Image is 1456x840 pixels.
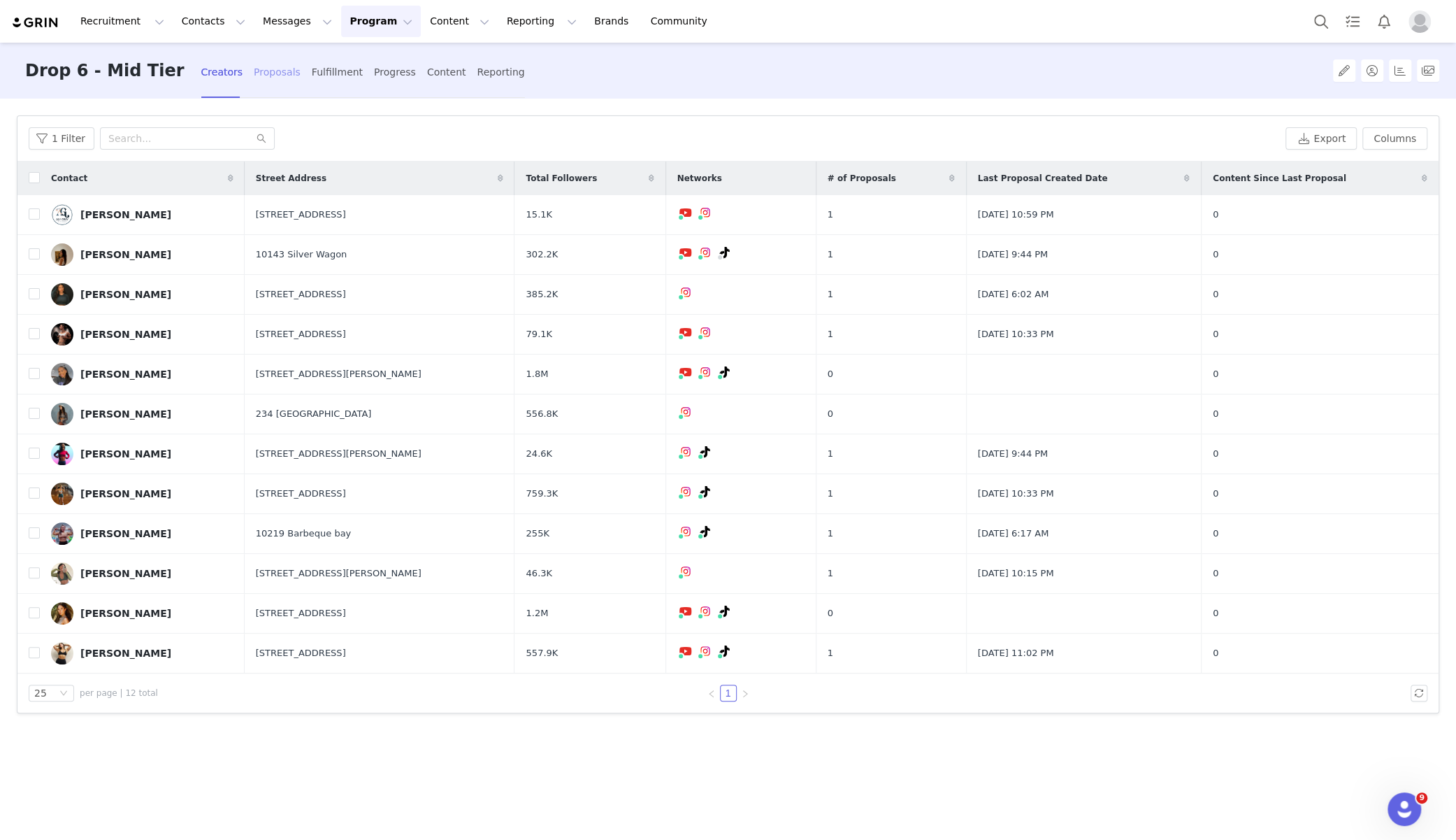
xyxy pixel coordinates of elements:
img: 0573774d-6061-40a7-9665-edf5354de2fb.jpg [51,323,73,346]
div: [PERSON_NAME] [80,448,171,460]
div: [PERSON_NAME] [80,408,171,420]
button: Messages [254,6,340,37]
span: 0 [828,606,833,620]
span: Networks [677,172,722,185]
span: 255K [526,527,549,541]
a: [PERSON_NAME] [51,443,233,465]
li: Previous Page [703,685,720,702]
div: Content [427,54,466,91]
span: 234 [GEOGRAPHIC_DATA] [256,407,372,421]
a: [PERSON_NAME] [51,403,233,425]
span: [DATE] 9:44 PM [978,447,1048,461]
img: instagram.svg [680,406,691,418]
span: [STREET_ADDRESS] [256,606,346,620]
img: instagram.svg [700,207,711,218]
button: Profile [1400,10,1445,33]
span: 1 [828,248,833,262]
span: [DATE] 11:02 PM [978,646,1054,660]
button: Recruitment [72,6,173,37]
span: 759.3K [526,487,558,501]
button: Search [1306,6,1336,37]
a: [PERSON_NAME] [51,642,233,664]
span: 0 [1213,287,1218,301]
span: 1 [828,327,833,341]
span: 0 [828,367,833,381]
span: 0 [1213,606,1218,620]
span: [DATE] 10:33 PM [978,327,1054,341]
span: 1 [828,646,833,660]
li: 1 [720,685,737,702]
div: [PERSON_NAME] [80,209,171,220]
span: [DATE] 6:02 AM [978,287,1049,301]
img: grin logo [11,16,60,29]
div: [PERSON_NAME] [80,648,171,659]
button: Program [341,6,421,37]
a: [PERSON_NAME] [51,562,233,585]
img: instagram.svg [680,526,691,537]
span: [STREET_ADDRESS] [256,287,346,301]
div: Reporting [477,54,524,91]
span: 0 [1213,487,1218,501]
a: [PERSON_NAME] [51,522,233,545]
img: 8f3a3329-fef1-4e46-939b-283b9cbd6ebf.jpg [51,642,73,664]
div: [PERSON_NAME] [80,249,171,260]
span: 1 [828,208,833,222]
div: [PERSON_NAME] [80,568,171,579]
span: 557.9K [526,646,558,660]
img: instagram.svg [700,606,711,617]
span: [DATE] 6:17 AM [978,527,1049,541]
img: instagram.svg [700,247,711,258]
div: [PERSON_NAME] [80,608,171,619]
img: placeholder-profile.jpg [1408,10,1431,33]
i: icon: right [741,690,749,698]
span: 0 [1213,248,1218,262]
span: [DATE] 10:33 PM [978,487,1054,501]
div: 25 [34,685,47,701]
div: [PERSON_NAME] [80,289,171,300]
img: a3859ea5-f70f-4cb8-8b0c-f25105160299.jpg [51,443,73,465]
span: [STREET_ADDRESS][PERSON_NAME] [256,447,421,461]
button: Contacts [173,6,254,37]
span: [DATE] 10:59 PM [978,208,1054,222]
span: 0 [1213,367,1218,381]
span: [STREET_ADDRESS][PERSON_NAME] [256,367,421,381]
span: [STREET_ADDRESS][PERSON_NAME] [256,567,421,581]
span: Contact [51,172,87,185]
span: per page | 12 total [80,687,158,699]
div: Fulfillment [312,54,363,91]
span: 1 [828,447,833,461]
h3: Drop 6 - Mid Tier [25,43,185,99]
span: 0 [1213,646,1218,660]
i: icon: left [707,690,716,698]
span: Last Proposal Created Date [978,172,1108,185]
span: 556.8K [526,407,558,421]
img: 9597fa3b-6f04-4971-9a12-7e43fc8f0317--s.jpg [51,283,73,306]
img: c51eb130-1960-4c5c-9840-68677aabeb4b.jpg [51,602,73,625]
span: 1 [828,287,833,301]
button: Reporting [498,6,585,37]
button: Notifications [1369,6,1399,37]
span: 9 [1416,792,1427,804]
span: [STREET_ADDRESS] [256,487,346,501]
span: 0 [1213,327,1218,341]
span: 1.2M [526,606,548,620]
img: instagram.svg [680,446,691,457]
span: 1 [828,567,833,581]
span: [DATE] 10:15 PM [978,567,1054,581]
img: instagram.svg [680,287,691,298]
div: [PERSON_NAME] [80,528,171,539]
img: 010af266-e98d-4375-adb5-4ade39919891.jpg [51,204,73,226]
li: Next Page [737,685,754,702]
div: [PERSON_NAME] [80,369,171,380]
div: Progress [374,54,416,91]
span: 15.1K [526,208,552,222]
span: 46.3K [526,567,552,581]
span: 0 [828,407,833,421]
a: [PERSON_NAME] [51,363,233,385]
a: 1 [721,685,736,701]
span: [DATE] 9:44 PM [978,248,1048,262]
span: Content Since Last Proposal [1213,172,1346,185]
a: [PERSON_NAME] [51,323,233,346]
i: icon: down [59,689,68,699]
